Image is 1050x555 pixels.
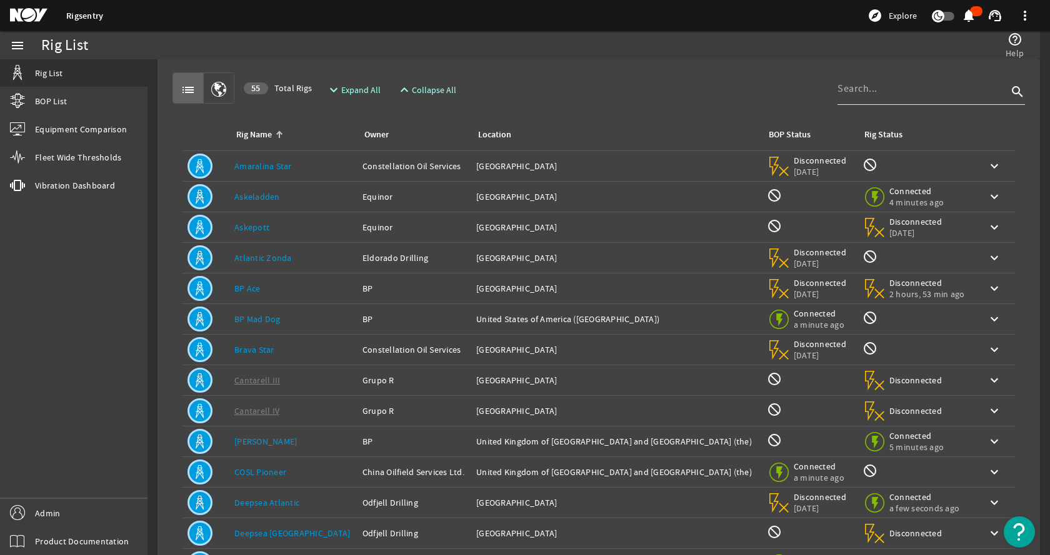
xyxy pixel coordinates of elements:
div: BOP Status [769,128,811,142]
div: BP [362,313,466,325]
a: Deepsea [GEOGRAPHIC_DATA] [234,528,350,539]
mat-icon: expand_more [326,82,336,97]
a: BP Ace [234,283,261,294]
mat-icon: Rig Monitoring not available for this rig [862,341,877,356]
span: Admin [35,507,60,519]
mat-icon: BOP Monitoring not available for this rig [767,219,782,233]
span: Collapse All [412,84,456,96]
span: Disconnected [889,528,942,539]
mat-icon: keyboard_arrow_down [987,220,1002,235]
mat-icon: keyboard_arrow_down [987,526,1002,541]
span: Disconnected [889,216,942,227]
a: Askeladden [234,191,280,202]
span: [DATE] [794,288,847,300]
mat-icon: BOP Monitoring not available for this rig [767,402,782,417]
mat-icon: Rig Monitoring not available for this rig [862,157,877,172]
mat-icon: keyboard_arrow_down [987,189,1002,204]
mat-icon: explore [867,8,882,23]
div: [GEOGRAPHIC_DATA] [476,496,757,509]
mat-icon: BOP Monitoring not available for this rig [767,188,782,203]
a: Cantarell IV [234,405,279,416]
div: [GEOGRAPHIC_DATA] [476,374,757,386]
mat-icon: list [181,82,196,97]
a: Rigsentry [66,10,103,22]
span: Disconnected [794,155,847,166]
span: Help [1006,47,1024,59]
mat-icon: keyboard_arrow_down [987,312,1002,327]
span: Disconnected [794,491,847,503]
span: Disconnected [794,247,847,258]
mat-icon: expand_less [397,82,407,97]
a: COSL Pioneer [234,466,286,478]
span: Equipment Comparison [35,123,127,135]
span: 2 hours, 53 min ago [889,288,965,300]
span: 4 minutes ago [889,197,944,208]
div: Owner [362,128,461,142]
mat-icon: BOP Monitoring not available for this rig [767,433,782,448]
mat-icon: Rig Monitoring not available for this rig [862,463,877,478]
div: BP [362,282,466,295]
mat-icon: keyboard_arrow_down [987,342,1002,357]
div: China Oilfield Services Ltd. [362,466,466,478]
a: Askepott [234,222,269,233]
button: Open Resource Center [1004,516,1035,548]
mat-icon: keyboard_arrow_down [987,403,1002,418]
a: Amaralina Star [234,160,292,172]
span: [DATE] [889,227,942,238]
div: Constellation Oil Services [362,343,466,356]
span: a few seconds ago [889,503,959,514]
span: BOP List [35,95,67,107]
span: Disconnected [794,338,847,350]
span: Rig List [35,67,62,79]
span: [DATE] [794,258,847,269]
a: BP Mad Dog [234,313,281,325]
span: Connected [889,185,944,197]
input: Search... [837,81,1007,96]
div: [GEOGRAPHIC_DATA] [476,405,757,417]
span: Connected [889,430,944,441]
div: Rig List [41,39,88,52]
div: United Kingdom of [GEOGRAPHIC_DATA] and [GEOGRAPHIC_DATA] (the) [476,435,757,448]
span: Disconnected [889,277,965,288]
span: Explore [889,9,917,22]
span: Product Documentation [35,535,129,548]
div: [GEOGRAPHIC_DATA] [476,221,757,233]
mat-icon: BOP Monitoring not available for this rig [767,371,782,386]
button: Explore [862,6,922,26]
div: [GEOGRAPHIC_DATA] [476,282,757,295]
div: 55 [244,82,268,94]
div: Owner [364,128,389,142]
mat-icon: notifications [961,8,976,23]
div: BP [362,435,466,448]
div: United Kingdom of [GEOGRAPHIC_DATA] and [GEOGRAPHIC_DATA] (the) [476,466,757,478]
div: [GEOGRAPHIC_DATA] [476,343,757,356]
button: Expand All [321,79,386,101]
span: Connected [794,308,847,319]
div: Rig Name [234,128,347,142]
span: a minute ago [794,472,847,483]
mat-icon: keyboard_arrow_down [987,464,1002,479]
div: Grupo R [362,405,466,417]
a: Deepsea Atlantic [234,497,299,508]
i: search [1010,84,1025,99]
mat-icon: keyboard_arrow_down [987,281,1002,296]
mat-icon: Rig Monitoring not available for this rig [862,249,877,264]
div: Rig Status [864,128,902,142]
div: Odfjell Drilling [362,496,466,509]
mat-icon: keyboard_arrow_down [987,250,1002,265]
a: Cantarell III [234,375,280,386]
mat-icon: keyboard_arrow_down [987,495,1002,510]
mat-icon: keyboard_arrow_down [987,434,1002,449]
div: Equinor [362,190,466,203]
div: [GEOGRAPHIC_DATA] [476,527,757,539]
span: Connected [794,461,847,472]
mat-icon: BOP Monitoring not available for this rig [767,524,782,539]
span: Disconnected [889,405,942,416]
div: Grupo R [362,374,466,386]
div: Constellation Oil Services [362,160,466,172]
a: Atlantic Zonda [234,252,292,263]
button: Collapse All [392,79,461,101]
div: United States of America ([GEOGRAPHIC_DATA]) [476,313,757,325]
div: Location [476,128,752,142]
span: Disconnected [794,277,847,288]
